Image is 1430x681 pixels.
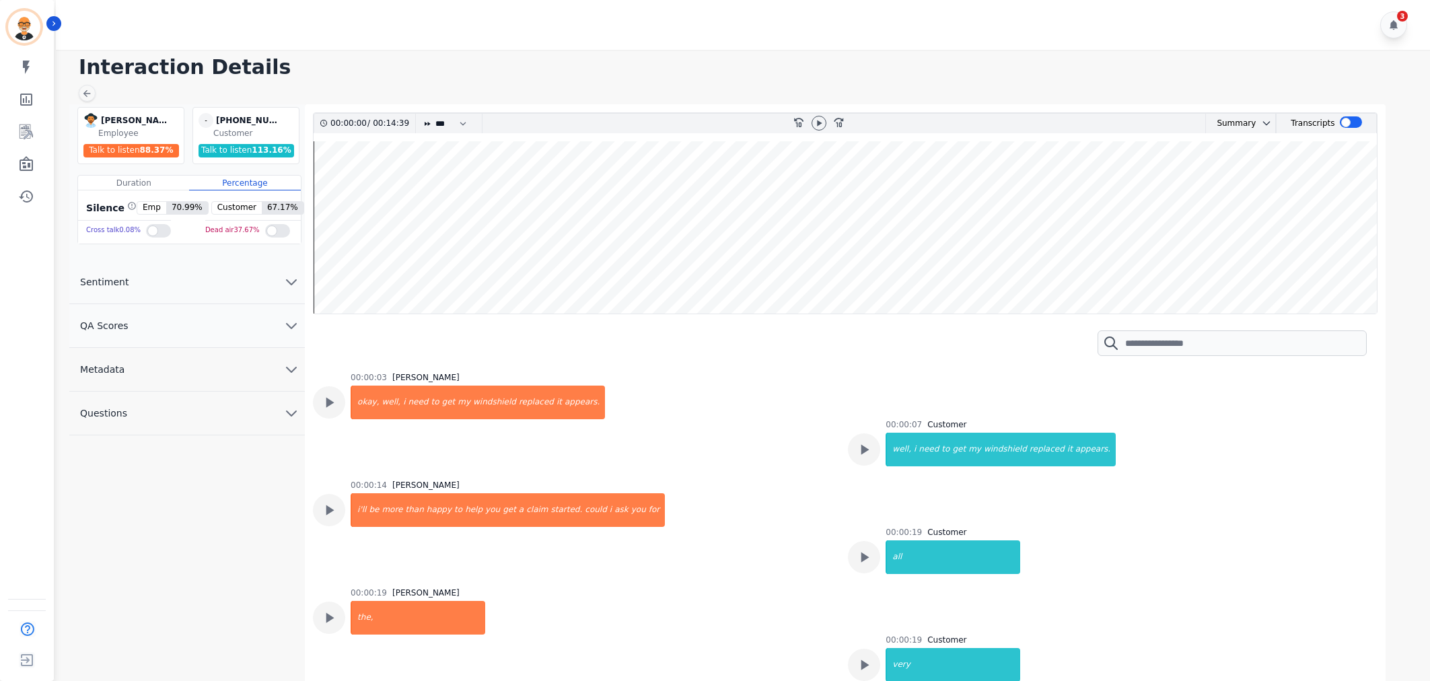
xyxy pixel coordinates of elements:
div: well, [380,386,402,419]
span: QA Scores [69,319,139,332]
div: Dead air 37.67 % [205,221,260,240]
div: 00:00:00 [330,114,367,133]
div: [PERSON_NAME] [392,587,460,598]
div: could [583,493,608,527]
div: / [330,114,413,133]
div: [PHONE_NUMBER] [216,113,283,128]
div: 00:14:39 [370,114,407,133]
span: 70.99 % [166,202,208,214]
div: Cross talk 0.08 % [86,221,141,240]
div: to [453,493,464,527]
div: well, [887,433,913,466]
span: - [199,113,213,128]
div: need [917,433,940,466]
div: for [647,493,666,527]
div: Summary [1206,114,1256,133]
div: ask [613,493,630,527]
div: replaced [517,386,555,419]
span: Sentiment [69,275,139,289]
div: all [887,540,1020,574]
div: Talk to listen [83,144,179,157]
button: Metadata chevron down [69,348,305,392]
div: windshield [472,386,517,419]
h1: Interaction Details [79,55,1417,79]
div: 00:00:19 [351,587,387,598]
span: Metadata [69,363,135,376]
div: 00:00:19 [886,635,922,645]
div: Customer [213,128,296,139]
div: i [913,433,917,466]
div: replaced [1028,433,1066,466]
button: Questions chevron down [69,392,305,435]
div: to [429,386,440,419]
div: 00:00:19 [886,527,922,538]
div: 00:00:07 [886,419,922,430]
svg: chevron down [283,274,299,290]
div: be [367,493,380,527]
svg: chevron down [283,405,299,421]
div: appears. [563,386,605,419]
div: get [441,386,457,419]
div: you [630,493,647,527]
div: Customer [927,527,966,538]
div: claim [525,493,549,527]
div: i [402,386,406,419]
div: my [456,386,472,419]
div: Silence [83,201,137,215]
div: 00:00:03 [351,372,387,383]
div: more [380,493,404,527]
div: Duration [78,176,189,190]
div: [PERSON_NAME] [392,480,460,491]
div: Talk to listen [199,144,294,157]
div: the, [352,601,485,635]
div: okay, [352,386,380,419]
button: QA Scores chevron down [69,304,305,348]
div: i [608,493,613,527]
div: 3 [1397,11,1408,22]
div: it [555,386,563,419]
div: Employee [98,128,181,139]
svg: chevron down [1261,118,1272,129]
div: i'll [352,493,367,527]
div: Percentage [189,176,300,190]
div: need [406,386,429,419]
div: appears. [1074,433,1116,466]
div: Customer [927,635,966,645]
div: [PERSON_NAME] [101,113,168,128]
div: get [501,493,517,527]
button: chevron down [1256,118,1272,129]
span: Customer [212,202,262,214]
span: 113.16 % [252,145,291,155]
span: 88.37 % [140,145,174,155]
span: 67.17 % [262,202,303,214]
button: Sentiment chevron down [69,260,305,304]
div: Transcripts [1291,114,1334,133]
div: [PERSON_NAME] [392,372,460,383]
svg: chevron down [283,318,299,334]
div: my [967,433,982,466]
div: help [464,493,484,527]
div: you [484,493,501,527]
span: Emp [137,202,166,214]
div: windshield [982,433,1028,466]
span: Questions [69,406,138,420]
div: to [940,433,951,466]
div: get [951,433,967,466]
div: Customer [927,419,966,430]
div: happy [425,493,453,527]
div: it [1066,433,1074,466]
div: 00:00:14 [351,480,387,491]
div: a [517,493,525,527]
svg: chevron down [283,361,299,378]
img: Bordered avatar [8,11,40,43]
div: started. [550,493,584,527]
div: than [404,493,425,527]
